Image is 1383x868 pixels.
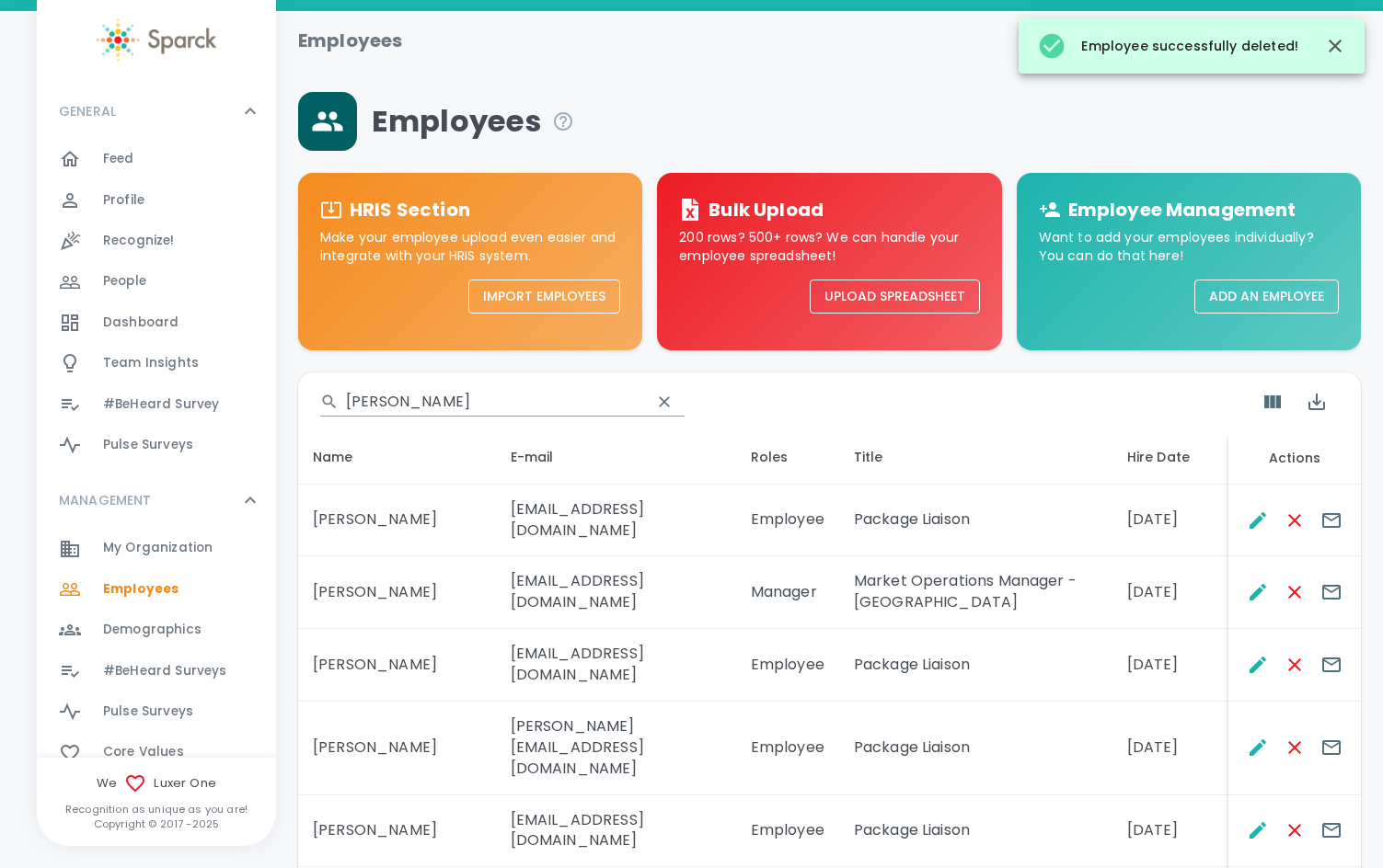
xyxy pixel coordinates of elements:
td: Package Liaison [839,702,1112,795]
a: Demographics [37,610,276,650]
span: People [103,272,146,291]
td: Package Liaison [839,485,1112,557]
button: Remove Employee [1276,502,1313,539]
div: GENERAL [37,139,276,473]
button: Send E-mails [1313,646,1350,683]
div: Name [313,446,481,468]
td: [DATE] [1112,702,1228,795]
span: Core Values [103,743,184,761]
button: Upload Spreadsheet [810,280,980,314]
button: Export [1295,380,1339,424]
button: Remove Employee [1276,729,1313,766]
a: Core Values [37,732,276,772]
button: Remove Employee [1276,646,1313,683]
span: #BeHeard Surveys [103,662,226,680]
td: [DATE] [1112,556,1228,629]
button: Send E-mails [1313,574,1350,611]
span: Dashboard [103,314,179,332]
td: [PERSON_NAME] [298,556,496,629]
td: Employee [736,629,839,702]
div: MANAGEMENT [37,473,276,528]
button: Send E-mails [1313,812,1350,849]
button: Edit [1239,574,1276,611]
td: [PERSON_NAME] [298,795,496,868]
span: Employees [372,103,574,140]
td: [PERSON_NAME] [298,702,496,795]
button: Edit [1239,729,1276,766]
p: MANAGEMENT [59,491,152,509]
div: Roles [751,446,824,468]
p: GENERAL [59,102,116,120]
h6: HRIS Section [350,195,470,224]
td: Employee [736,485,839,557]
td: Employee [736,795,839,868]
svg: Search [320,393,339,411]
span: Team Insights [103,354,199,372]
button: Edit [1239,812,1276,849]
span: Demographics [103,621,202,639]
h6: Employee Management [1068,195,1297,224]
button: Edit [1239,646,1276,683]
button: Edit [1239,502,1276,539]
span: Pulse Surveys [103,436,193,454]
a: #BeHeard Surveys [37,651,276,691]
a: Profile [37,180,276,221]
a: People [37,261,276,302]
span: Recognize! [103,232,175,250]
a: #BeHeard Survey [37,384,276,425]
input: Search [346,387,637,417]
span: My Organization [103,539,213,557]
div: GENERAL [37,84,276,139]
p: Want to add your employees individually? You can do that here! [1039,228,1339,265]
td: [EMAIL_ADDRESS][DOMAIN_NAME] [496,485,736,557]
a: Team Insights [37,343,276,383]
button: Remove Employee [1276,812,1313,849]
a: Employees [37,569,276,610]
a: Recognize! [37,221,276,261]
img: Sparck logo [97,18,216,62]
svg: clear [655,393,674,411]
span: Feed [103,150,134,168]
p: Recognition as unique as you are! [37,802,276,817]
td: Manager [736,556,839,629]
td: [DATE] [1112,629,1228,702]
td: [PERSON_NAME][EMAIL_ADDRESS][DOMAIN_NAME] [496,702,736,795]
div: Hire Date [1127,446,1214,468]
a: Sparck logo [37,18,276,62]
button: Clear Search [644,382,685,422]
td: [EMAIL_ADDRESS][DOMAIN_NAME] [496,556,736,629]
td: [DATE] [1112,485,1228,557]
a: Pulse Surveys [37,691,276,732]
div: Employee successfully deleted! [1037,24,1298,68]
span: Pulse Surveys [103,702,193,721]
button: Remove Employee [1276,574,1313,611]
div: Dashboard [37,303,276,343]
span: Employees [103,580,179,599]
h1: Employees [298,26,402,55]
a: Feed [37,139,276,179]
h6: Bulk Upload [709,195,824,224]
td: Employee [736,702,839,795]
td: [EMAIL_ADDRESS][DOMAIN_NAME] [496,629,736,702]
td: [PERSON_NAME] [298,629,496,702]
td: Package Liaison [839,629,1112,702]
p: Make your employee upload even easier and integrate with your HRIS system. [320,228,620,265]
button: Send E-mails [1313,502,1350,539]
a: My Organization [37,528,276,568]
td: [PERSON_NAME] [298,485,496,557]
button: Show Columns [1250,380,1295,424]
td: [DATE] [1112,795,1228,868]
p: 200 rows? 500+ rows? We can handle your employee spreadsheet! [679,228,979,265]
button: Send E-mails [1313,729,1350,766]
div: Title [854,446,1098,468]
